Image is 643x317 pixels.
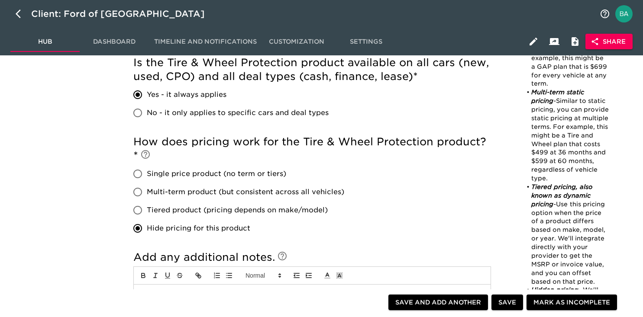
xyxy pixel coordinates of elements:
button: Share [585,34,633,50]
span: Tiered product (pricing depends on make/model) [147,205,328,215]
span: Save [498,297,516,308]
em: Tiered pricing, also known as dynamic pricing [531,183,595,208]
button: Mark as Incomplete [527,295,617,311]
button: notifications [595,3,615,24]
h5: Is the Tire & Wheel Protection product available on all cars (new, used, CPO) and all deal types ... [133,56,491,83]
button: Client View [544,31,565,52]
div: Client: Ford of [GEOGRAPHIC_DATA] [31,7,217,21]
h5: Add any additional notes. [133,250,491,264]
button: Save [491,295,523,311]
span: No - it only applies to specific cars and deal types [147,108,329,118]
em: Multi-term static pricing [531,89,586,104]
li: Similar to static pricing, you can provide static pricing at multiple terms. For example, this mi... [522,88,609,183]
span: Settings [336,36,395,47]
span: Yes - it always applies [147,90,226,100]
span: Hub [16,36,74,47]
span: Mark as Incomplete [533,297,610,308]
span: Hide pricing for this product [147,223,250,234]
li: - Simple, one price product. For example, this might be a GAP plan that is $699 for every vehicle... [522,28,609,88]
h5: How does pricing work for the Tire & Wheel Protection product? [133,135,491,163]
span: Multi-term product (but consistent across all vehicles) [147,187,344,197]
em: Hidden pricing [531,287,578,294]
span: Save and Add Another [395,297,481,308]
em: - [553,201,556,208]
span: Share [592,36,626,47]
img: Profile [615,5,633,22]
li: Use this pricing option when the price of a product differs based on make, model, or year. We'll ... [522,183,609,286]
span: Timeline and Notifications [154,36,257,47]
span: Dashboard [85,36,144,47]
span: Customization [267,36,326,47]
em: - [553,97,556,104]
button: Internal Notes and Comments [565,31,585,52]
button: Save and Add Another [388,295,488,311]
span: Single price product (no term or tiers) [147,169,286,179]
